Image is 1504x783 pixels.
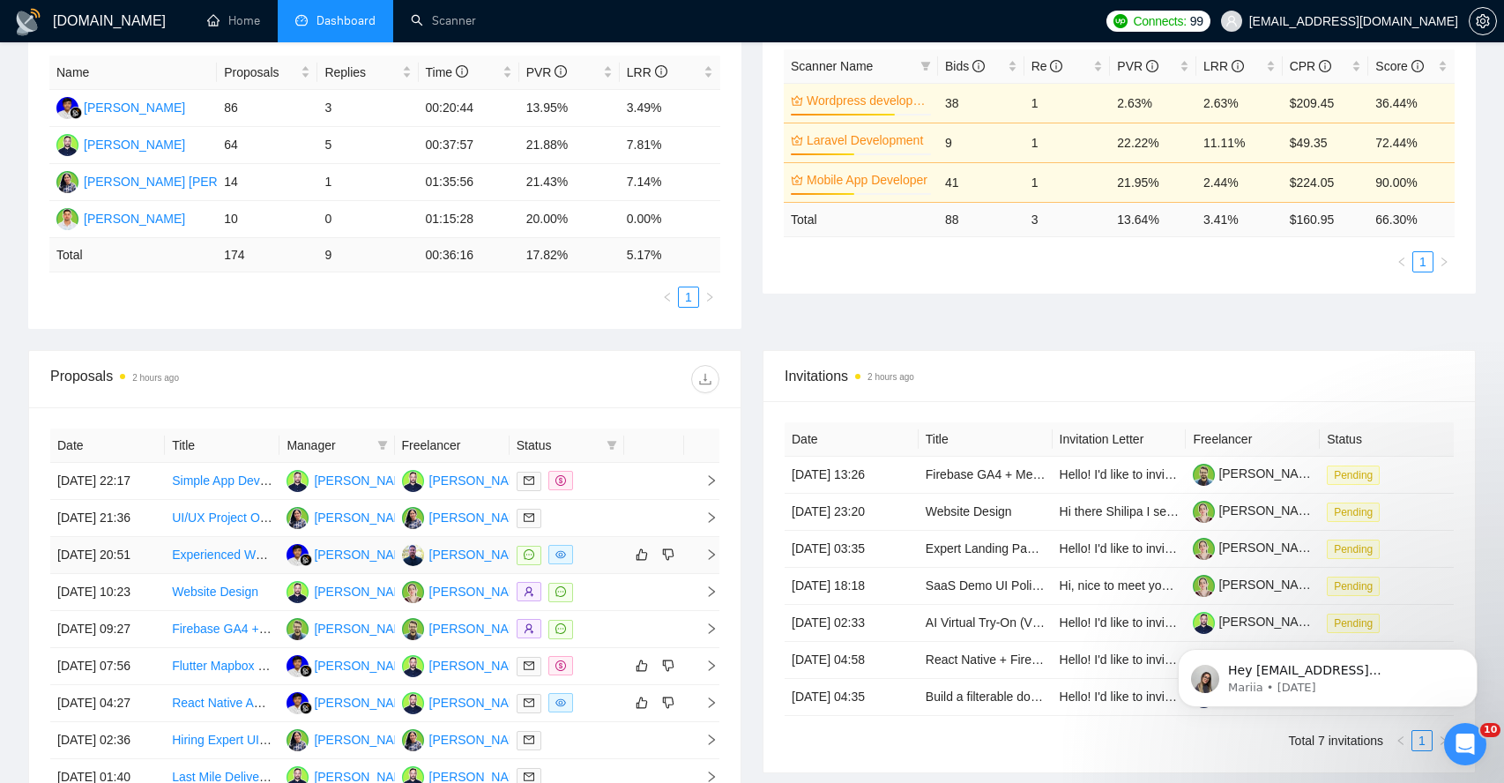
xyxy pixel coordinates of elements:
[1186,422,1320,457] th: Freelancer
[631,655,652,676] button: like
[938,162,1024,202] td: 41
[785,642,919,679] td: [DATE] 04:58
[926,467,1385,481] a: Firebase GA4 + Meta App Events tracking for hybrid iOS/Android app (e‑commerce)
[287,473,415,487] a: SK[PERSON_NAME]
[217,238,317,272] td: 174
[1327,503,1380,522] span: Pending
[1327,504,1387,518] a: Pending
[317,90,418,127] td: 3
[49,238,217,272] td: Total
[692,372,718,386] span: download
[524,549,534,560] span: message
[56,174,290,188] a: SS[PERSON_NAME] [PERSON_NAME]
[691,585,718,598] span: right
[785,531,919,568] td: [DATE] 03:35
[402,547,531,561] a: AP[PERSON_NAME]
[419,164,519,201] td: 01:35:56
[1225,15,1238,27] span: user
[620,164,720,201] td: 7.14%
[50,463,165,500] td: [DATE] 22:17
[429,619,531,638] div: [PERSON_NAME]
[40,53,68,81] img: Profile image for Mariia
[56,100,185,114] a: FR[PERSON_NAME]
[49,56,217,90] th: Name
[662,292,673,302] span: left
[300,554,312,566] img: gigradar-bm.png
[402,692,424,714] img: SK
[919,642,1053,679] td: React Native + Firebase Developer for MVP Build
[402,658,531,672] a: SK[PERSON_NAME]
[1113,14,1128,28] img: upwork-logo.png
[287,547,415,561] a: FR[PERSON_NAME]
[1391,251,1412,272] li: Previous Page
[791,134,803,146] span: crown
[919,457,1053,494] td: Firebase GA4 + Meta App Events tracking for hybrid iOS/Android app (e‑commerce)
[620,90,720,127] td: 3.49%
[316,13,376,28] span: Dashboard
[919,568,1053,605] td: SaaS Demo UI Polishing and Click-Through Video Creation
[807,130,927,150] a: Laravel Development
[662,696,674,710] span: dislike
[419,238,519,272] td: 00:36:16
[1110,123,1196,162] td: 22.22%
[426,65,468,79] span: Time
[1050,60,1062,72] span: info-circle
[317,127,418,164] td: 5
[56,137,185,151] a: SK[PERSON_NAME]
[26,37,326,95] div: message notification from Mariia, 1d ago. Hey info@ditinustechnology.com, Looks like your Upwork ...
[374,432,391,459] span: filter
[631,692,652,713] button: like
[56,211,185,225] a: AC[PERSON_NAME]
[172,696,370,710] a: React Native App - In-App Purchase
[1283,83,1369,123] td: $209.45
[1024,123,1111,162] td: 1
[1433,251,1455,272] button: right
[1193,538,1215,560] img: c1Iyohqx4aHa9ssZ8NKgW11bXJPL5QB8MQ9XbjpLJjTSCKn39UEDpVek02ON7Vt81D
[300,702,312,714] img: gigradar-bm.png
[84,172,290,191] div: [PERSON_NAME] [PERSON_NAME]
[524,735,534,745] span: mail
[1203,59,1244,73] span: LRR
[287,621,415,635] a: NK[PERSON_NAME]
[679,287,698,307] a: 1
[519,90,620,127] td: 13.95%
[1470,14,1496,28] span: setting
[555,586,566,597] span: message
[1193,541,1320,555] a: [PERSON_NAME]
[287,436,369,455] span: Manager
[287,584,415,598] a: SK[PERSON_NAME]
[279,429,394,463] th: Manager
[402,507,424,529] img: SS
[402,729,424,751] img: SS
[784,202,938,236] td: Total
[627,65,667,79] span: LRR
[1469,14,1497,28] a: setting
[429,545,531,564] div: [PERSON_NAME]
[50,574,165,611] td: [DATE] 10:23
[785,365,1454,387] span: Invitations
[411,13,476,28] a: searchScanner
[1480,723,1500,737] span: 10
[172,585,258,599] a: Website Design
[56,97,78,119] img: FR
[555,65,567,78] span: info-circle
[524,586,534,597] span: user-add
[791,174,803,186] span: crown
[165,500,279,537] td: UI/UX Project Owner Needed
[1290,59,1331,73] span: CPR
[287,544,309,566] img: FR
[1469,7,1497,35] button: setting
[287,695,415,709] a: FR[PERSON_NAME]
[1327,577,1380,596] span: Pending
[314,656,415,675] div: [PERSON_NAME]
[1391,251,1412,272] button: left
[691,548,718,561] span: right
[1368,162,1455,202] td: 90.00%
[1413,252,1433,272] a: 1
[657,287,678,308] button: left
[1433,251,1455,272] li: Next Page
[867,372,914,382] time: 2 hours ago
[785,457,919,494] td: [DATE] 13:26
[919,605,1053,642] td: AI Virtual Try-On (VTON) / Stable Diffusion Engineer
[314,582,415,601] div: [PERSON_NAME]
